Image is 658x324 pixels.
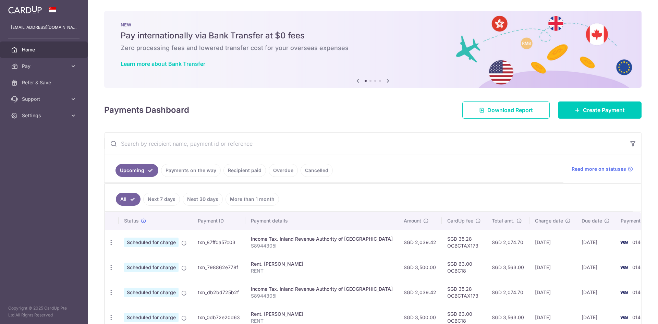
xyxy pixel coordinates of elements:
[529,255,576,280] td: [DATE]
[104,104,189,116] h4: Payments Dashboard
[442,230,486,255] td: SGD 35.28 OCBCTAX173
[617,313,631,322] img: Bank Card
[535,217,563,224] span: Charge date
[22,96,67,103] span: Support
[582,217,602,224] span: Due date
[192,230,245,255] td: txn_87ff0a57c03
[116,193,141,206] a: All
[398,230,442,255] td: SGD 2,039.42
[251,286,393,292] div: Income Tax. Inland Revenue Authority of [GEOGRAPHIC_DATA]
[226,193,279,206] a: More than 1 month
[462,101,550,119] a: Download Report
[11,24,77,31] p: [EMAIL_ADDRESS][DOMAIN_NAME]
[104,11,642,88] img: Bank transfer banner
[124,238,179,247] span: Scheduled for charge
[22,112,67,119] span: Settings
[115,164,158,177] a: Upcoming
[124,263,179,272] span: Scheduled for charge
[8,5,42,14] img: CardUp
[269,164,298,177] a: Overdue
[558,101,642,119] a: Create Payment
[486,255,529,280] td: SGD 3,563.00
[192,212,245,230] th: Payment ID
[486,280,529,305] td: SGD 2,074.70
[398,255,442,280] td: SGD 3,500.00
[529,230,576,255] td: [DATE]
[487,106,533,114] span: Download Report
[576,280,615,305] td: [DATE]
[301,164,333,177] a: Cancelled
[245,212,398,230] th: Payment details
[576,255,615,280] td: [DATE]
[124,313,179,322] span: Scheduled for charge
[121,30,625,41] h5: Pay internationally via Bank Transfer at $0 fees
[223,164,266,177] a: Recipient paid
[576,230,615,255] td: [DATE]
[121,22,625,27] p: NEW
[398,280,442,305] td: SGD 2,039.42
[583,106,625,114] span: Create Payment
[632,239,644,245] span: 0140
[161,164,221,177] a: Payments on the way
[143,193,180,206] a: Next 7 days
[404,217,421,224] span: Amount
[529,280,576,305] td: [DATE]
[572,166,633,172] a: Read more on statuses
[492,217,514,224] span: Total amt.
[251,311,393,317] div: Rent. [PERSON_NAME]
[486,230,529,255] td: SGD 2,074.70
[251,236,393,242] div: Income Tax. Inland Revenue Authority of [GEOGRAPHIC_DATA]
[442,255,486,280] td: SGD 63.00 OCBC18
[192,255,245,280] td: txn_798862e778f
[447,217,473,224] span: CardUp fee
[22,46,67,53] span: Home
[632,289,644,295] span: 0140
[251,267,393,274] p: RENT
[632,264,644,270] span: 0140
[124,217,139,224] span: Status
[105,133,625,155] input: Search by recipient name, payment id or reference
[632,314,644,320] span: 0140
[251,261,393,267] div: Rent. [PERSON_NAME]
[572,166,626,172] span: Read more on statuses
[192,280,245,305] td: txn_db2bd725b2f
[617,288,631,297] img: Bank Card
[617,238,631,247] img: Bank Card
[617,263,631,272] img: Bank Card
[183,193,223,206] a: Next 30 days
[121,44,625,52] h6: Zero processing fees and lowered transfer cost for your overseas expenses
[442,280,486,305] td: SGD 35.28 OCBCTAX173
[22,63,67,70] span: Pay
[124,288,179,297] span: Scheduled for charge
[251,292,393,299] p: S8944305I
[121,60,205,67] a: Learn more about Bank Transfer
[251,242,393,249] p: S8944305I
[22,79,67,86] span: Refer & Save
